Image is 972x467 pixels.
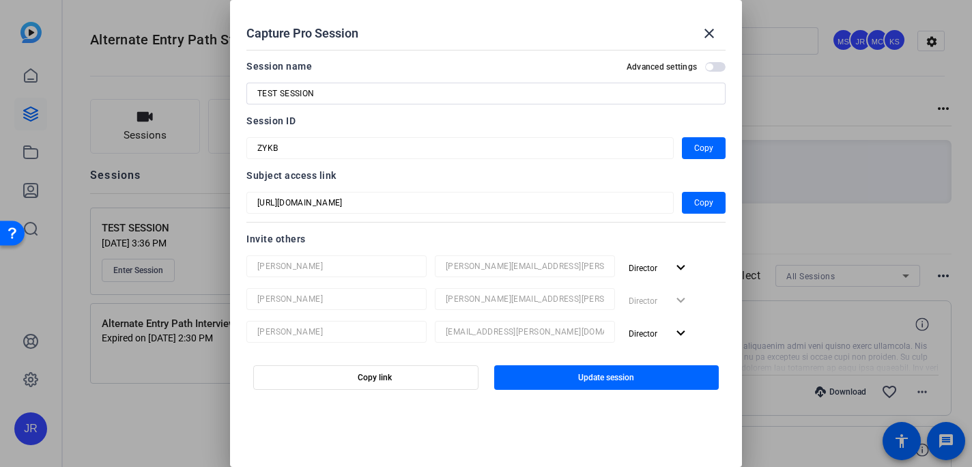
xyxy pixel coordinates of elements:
span: Update session [578,372,634,383]
input: Email... [446,291,604,307]
input: Name... [257,258,416,274]
h2: Advanced settings [627,61,697,72]
mat-icon: close [701,25,717,42]
button: Update session [494,365,719,390]
input: Email... [446,324,604,340]
span: Director [629,264,657,273]
input: Enter Session Name [257,85,715,102]
input: Session OTP [257,195,663,211]
div: Subject access link [246,167,726,184]
span: Copy link [358,372,392,383]
mat-icon: expand_more [672,259,689,277]
div: Session ID [246,113,726,129]
input: Name... [257,291,416,307]
button: Copy link [253,365,478,390]
button: Copy [682,137,726,159]
input: Email... [446,258,604,274]
span: Director [629,329,657,339]
span: Copy [694,195,713,211]
button: Copy [682,192,726,214]
div: Invite others [246,231,726,247]
span: Copy [694,140,713,156]
div: Capture Pro Session [246,17,726,50]
input: Name... [257,324,416,340]
input: Session OTP [257,140,663,156]
button: Director [623,255,695,280]
mat-icon: expand_more [672,325,689,342]
button: Director [623,321,695,345]
div: Session name [246,58,312,74]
